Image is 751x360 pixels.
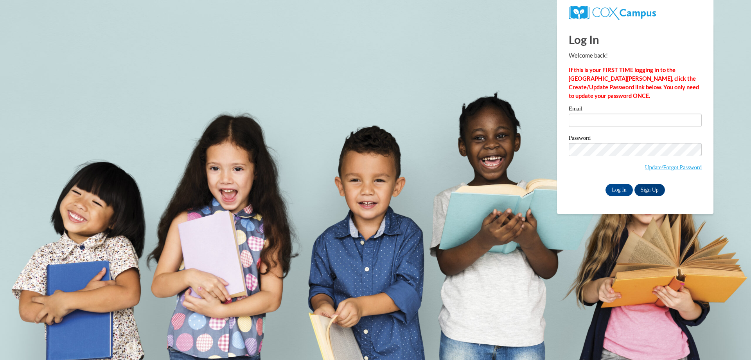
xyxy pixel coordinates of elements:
[634,184,665,196] a: Sign Up
[569,9,656,16] a: COX Campus
[569,51,702,60] p: Welcome back!
[569,67,699,99] strong: If this is your FIRST TIME logging in to the [GEOGRAPHIC_DATA][PERSON_NAME], click the Create/Upd...
[569,31,702,47] h1: Log In
[569,6,656,20] img: COX Campus
[569,106,702,114] label: Email
[605,184,633,196] input: Log In
[569,135,702,143] label: Password
[645,164,702,170] a: Update/Forgot Password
